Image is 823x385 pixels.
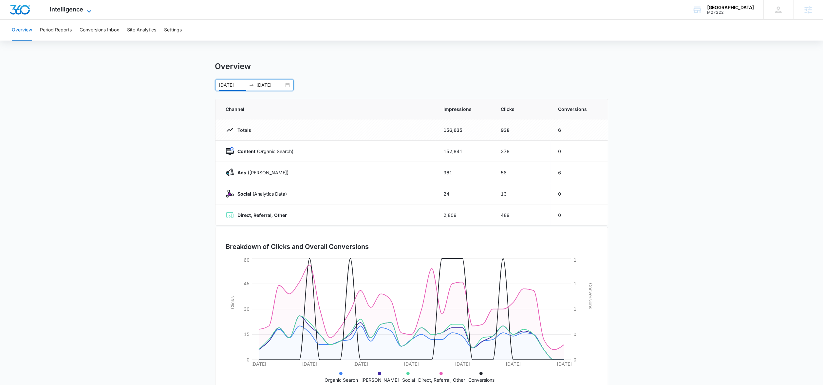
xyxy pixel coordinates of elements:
tspan: Conversions [588,283,593,309]
td: 0 [551,204,608,226]
p: (Organic Search) [234,148,294,155]
input: End date [257,81,284,89]
td: 6 [551,119,608,141]
div: account id [707,10,754,15]
span: Channel [226,106,428,113]
img: Social [226,190,234,198]
strong: Ads [238,170,247,175]
span: Intelligence [50,6,84,13]
tspan: [DATE] [353,361,368,367]
td: 13 [493,183,551,204]
td: 0 [551,183,608,204]
tspan: [DATE] [404,361,419,367]
span: Impressions [444,106,485,113]
tspan: [DATE] [302,361,317,367]
p: ([PERSON_NAME]) [234,169,289,176]
tspan: [DATE] [557,361,572,367]
tspan: 1 [573,306,576,312]
td: 2,809 [436,204,493,226]
p: Direct, Referral, Other [419,376,465,383]
button: Overview [12,20,32,41]
tspan: 0 [573,357,576,362]
strong: Direct, Referral, Other [238,212,287,218]
td: 58 [493,162,551,183]
td: 489 [493,204,551,226]
tspan: 0 [247,357,250,362]
p: [PERSON_NAME] [362,376,399,383]
div: account name [707,5,754,10]
img: Ads [226,168,234,176]
p: Organic Search [325,376,358,383]
tspan: 1 [573,257,576,263]
p: (Analytics Data) [234,190,287,197]
p: Conversions [469,376,495,383]
tspan: 15 [244,331,250,337]
tspan: 60 [244,257,250,263]
h1: Overview [215,61,251,71]
strong: Social [238,191,252,197]
img: Content [226,147,234,155]
button: Conversions Inbox [80,20,119,41]
button: Period Reports [40,20,72,41]
td: 378 [493,141,551,162]
tspan: Clicks [229,296,235,309]
td: 6 [551,162,608,183]
button: Settings [164,20,182,41]
button: Site Analytics [127,20,156,41]
span: Clicks [501,106,543,113]
p: Social [402,376,415,383]
tspan: [DATE] [455,361,470,367]
span: Conversions [558,106,597,113]
tspan: [DATE] [506,361,521,367]
td: 24 [436,183,493,204]
tspan: 30 [244,306,250,312]
strong: Content [238,149,256,154]
tspan: 45 [244,281,250,286]
td: 156,635 [436,119,493,141]
span: swap-right [249,82,254,88]
input: Start date [219,81,246,89]
p: Totals [234,127,252,133]
span: to [249,82,254,88]
h3: Breakdown of Clicks and Overall Conversions [226,242,369,252]
td: 0 [551,141,608,162]
tspan: [DATE] [251,361,266,367]
td: 961 [436,162,493,183]
td: 938 [493,119,551,141]
tspan: 1 [573,281,576,286]
td: 152,841 [436,141,493,162]
tspan: 0 [573,331,576,337]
